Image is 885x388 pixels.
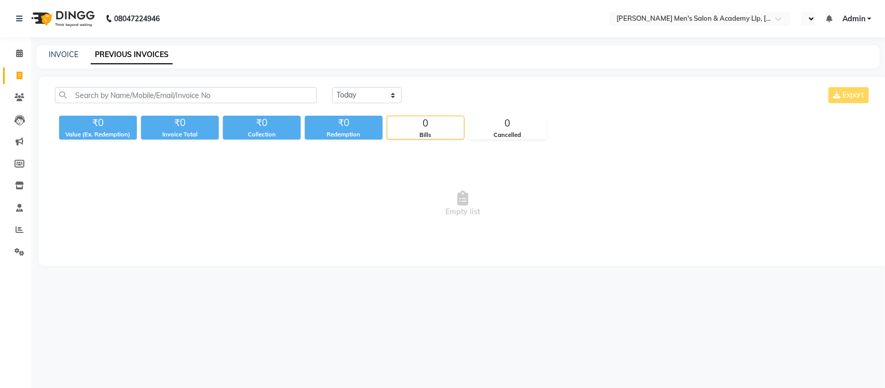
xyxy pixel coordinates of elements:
span: Empty list [55,152,871,256]
div: 0 [387,116,464,131]
div: Collection [223,130,301,139]
a: PREVIOUS INVOICES [91,46,173,64]
div: Value (Ex. Redemption) [59,130,137,139]
div: ₹0 [305,116,383,130]
div: 0 [469,116,546,131]
div: Redemption [305,130,383,139]
div: Cancelled [469,131,546,140]
img: logo [26,4,97,33]
div: Invoice Total [141,130,219,139]
b: 08047224946 [114,4,160,33]
div: ₹0 [223,116,301,130]
span: Admin [842,13,865,24]
input: Search by Name/Mobile/Email/Invoice No [55,87,317,103]
div: ₹0 [141,116,219,130]
div: ₹0 [59,116,137,130]
a: INVOICE [49,50,78,59]
div: Bills [387,131,464,140]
